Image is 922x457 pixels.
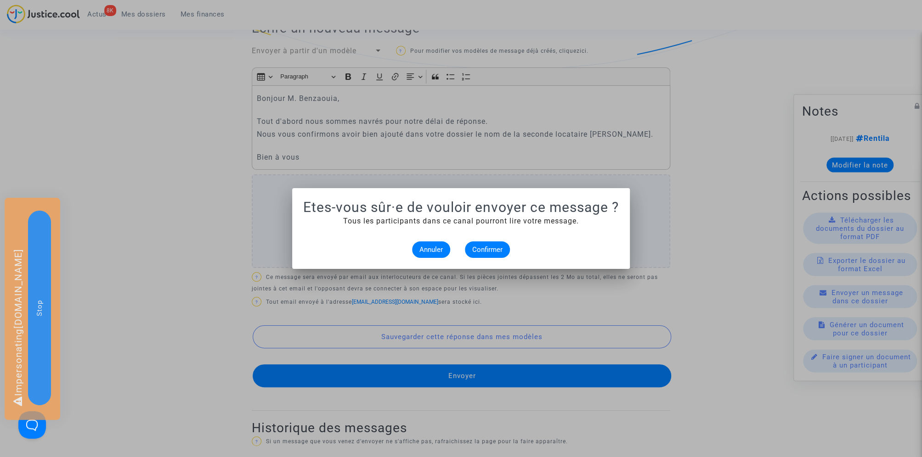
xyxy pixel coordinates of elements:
[419,245,443,254] span: Annuler
[472,245,503,254] span: Confirmer
[18,411,46,439] iframe: Help Scout Beacon - Open
[465,241,510,258] button: Confirmer
[412,241,450,258] button: Annuler
[303,199,619,216] h1: Etes-vous sûr·e de vouloir envoyer ce message ?
[5,198,60,420] div: Impersonating
[35,300,44,316] span: Stop
[343,217,579,225] span: Tous les participants dans ce canal pourront lire votre message.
